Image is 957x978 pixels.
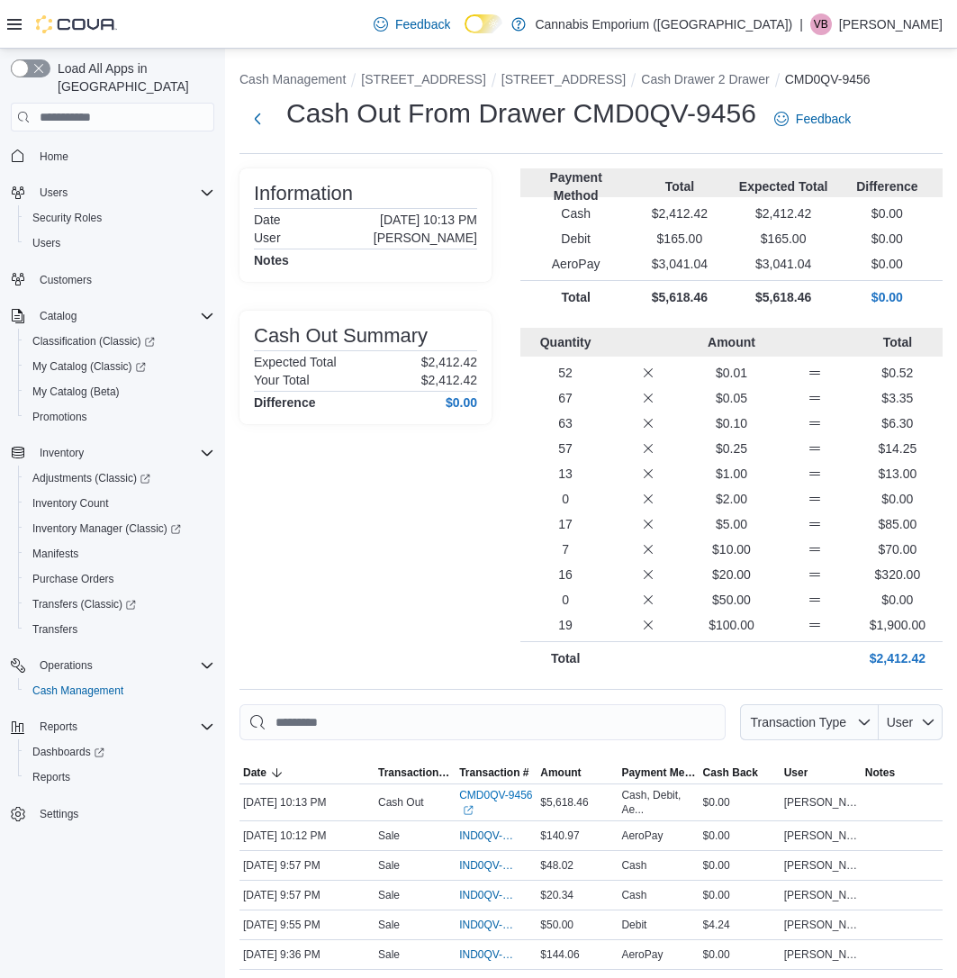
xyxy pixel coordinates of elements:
[239,944,375,965] div: [DATE] 9:36 PM
[25,680,214,702] span: Cash Management
[459,947,515,962] span: IND0QV-112549
[32,802,214,825] span: Settings
[32,334,155,349] span: Classification (Classic)
[239,914,375,936] div: [DATE] 9:55 PM
[25,232,214,254] span: Users
[25,232,68,254] a: Users
[693,540,769,558] p: $10.00
[860,566,935,584] p: $320.00
[767,101,858,137] a: Feedback
[239,792,375,813] div: [DATE] 10:13 PM
[239,704,726,740] input: This is a search bar. As you type, the results lower in the page will automatically filter.
[254,373,310,387] h6: Your Total
[781,762,862,783] button: User
[32,268,214,291] span: Customers
[459,918,515,932] span: IND0QV-112555
[40,186,68,200] span: Users
[641,72,769,86] button: Cash Drawer 2 Drawer
[32,146,76,168] a: Home
[239,855,375,876] div: [DATE] 9:57 PM
[18,516,221,541] a: Inventory Manager (Classic)
[18,617,221,642] button: Transfers
[239,70,943,92] nav: An example of EuiBreadcrumbs
[374,231,477,245] p: [PERSON_NAME]
[25,331,162,352] a: Classification (Classic)
[378,918,400,932] p: Sale
[459,858,515,873] span: IND0QV-112557
[25,543,214,565] span: Manifests
[25,619,85,640] a: Transfers
[703,795,730,810] span: $0.00
[18,491,221,516] button: Inventory Count
[540,795,588,810] span: $5,618.46
[703,765,758,780] span: Cash Back
[32,496,109,511] span: Inventory Count
[839,177,935,195] p: Difference
[459,829,515,843] span: IND0QV-112558
[693,490,769,508] p: $2.00
[740,704,879,740] button: Transaction Type
[32,305,84,327] button: Catalog
[32,803,86,825] a: Settings
[32,521,181,536] span: Inventory Manager (Classic)
[459,944,533,965] button: IND0QV-112549
[32,655,100,676] button: Operations
[860,333,935,351] p: Total
[459,884,533,906] button: IND0QV-112556
[839,288,935,306] p: $0.00
[378,858,400,873] p: Sale
[32,442,214,464] span: Inventory
[25,518,188,539] a: Inventory Manager (Classic)
[860,414,935,432] p: $6.30
[36,15,117,33] img: Cova
[528,591,603,609] p: 0
[528,490,603,508] p: 0
[860,490,935,508] p: $0.00
[693,439,769,457] p: $0.25
[40,658,93,673] span: Operations
[839,230,935,248] p: $0.00
[459,855,533,876] button: IND0QV-112557
[254,355,337,369] h6: Expected Total
[736,288,832,306] p: $5,618.46
[32,547,78,561] span: Manifests
[254,231,281,245] h6: User
[25,680,131,702] a: Cash Management
[631,255,727,273] p: $3,041.04
[528,288,624,306] p: Total
[32,622,77,637] span: Transfers
[25,568,214,590] span: Purchase Orders
[25,467,214,489] span: Adjustments (Classic)
[32,410,87,424] span: Promotions
[4,714,221,739] button: Reports
[378,765,452,780] span: Transaction Type
[18,566,221,592] button: Purchase Orders
[693,389,769,407] p: $0.05
[621,947,663,962] div: AeroPay
[18,379,221,404] button: My Catalog (Beta)
[25,619,214,640] span: Transfers
[25,356,214,377] span: My Catalog (Classic)
[18,541,221,566] button: Manifests
[25,741,112,763] a: Dashboards
[32,442,91,464] button: Inventory
[540,829,579,843] span: $140.97
[32,745,104,759] span: Dashboards
[862,762,943,783] button: Notes
[375,762,456,783] button: Transaction Type
[528,204,624,222] p: Cash
[887,715,914,729] span: User
[32,359,146,374] span: My Catalog (Classic)
[860,515,935,533] p: $85.00
[254,213,281,227] h6: Date
[879,704,943,740] button: User
[32,770,70,784] span: Reports
[366,6,457,42] a: Feedback
[784,858,858,873] span: [PERSON_NAME]
[18,592,221,617] a: Transfers (Classic)
[25,766,214,788] span: Reports
[254,253,289,267] h4: Notes
[25,381,127,403] a: My Catalog (Beta)
[286,95,756,131] h1: Cash Out From Drawer CMD0QV-9456
[40,446,84,460] span: Inventory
